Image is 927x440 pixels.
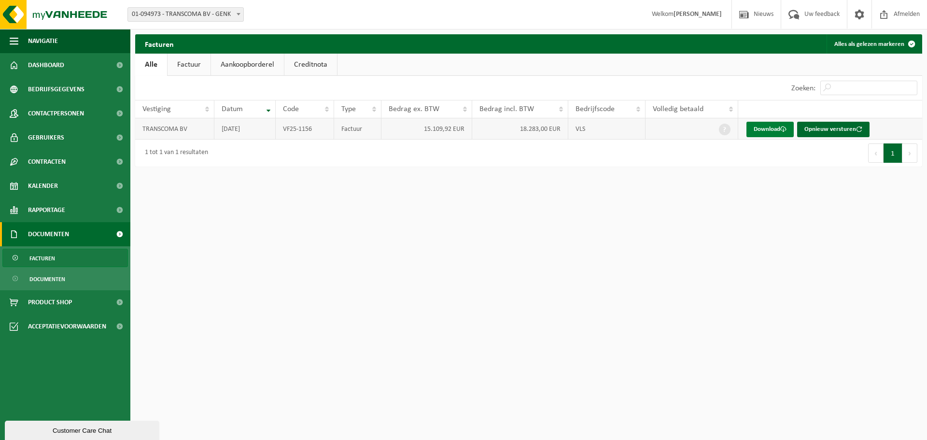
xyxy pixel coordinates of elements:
button: Previous [868,143,884,163]
span: Documenten [28,222,69,246]
span: 01-094973 - TRANSCOMA BV - GENK [127,7,244,22]
td: 18.283,00 EUR [472,118,568,140]
div: 1 tot 1 van 1 resultaten [140,144,208,162]
span: Documenten [29,270,65,288]
a: Factuur [168,54,211,76]
td: TRANSCOMA BV [135,118,214,140]
span: Volledig betaald [653,105,703,113]
a: Alle [135,54,167,76]
a: Documenten [2,270,128,288]
span: Bedrijfsgegevens [28,77,84,101]
span: Product Shop [28,290,72,314]
span: Navigatie [28,29,58,53]
span: Bedrag incl. BTW [479,105,534,113]
span: Rapportage [28,198,65,222]
button: Next [902,143,917,163]
td: Factuur [334,118,381,140]
a: Download [746,122,794,137]
a: Creditnota [284,54,337,76]
button: 1 [884,143,902,163]
iframe: chat widget [5,419,161,440]
span: Datum [222,105,243,113]
label: Zoeken: [791,85,815,92]
span: Contactpersonen [28,101,84,126]
span: Code [283,105,299,113]
span: Dashboard [28,53,64,77]
a: Facturen [2,249,128,267]
td: VF25-1156 [276,118,335,140]
span: Bedrag ex. BTW [389,105,439,113]
button: Alles als gelezen markeren [827,34,921,54]
button: Opnieuw versturen [797,122,870,137]
span: Type [341,105,356,113]
span: Kalender [28,174,58,198]
span: 01-094973 - TRANSCOMA BV - GENK [128,8,243,21]
span: Facturen [29,249,55,268]
span: Gebruikers [28,126,64,150]
a: Aankoopborderel [211,54,284,76]
strong: [PERSON_NAME] [674,11,722,18]
span: Bedrijfscode [576,105,615,113]
td: VLS [568,118,646,140]
span: Vestiging [142,105,171,113]
td: [DATE] [214,118,276,140]
td: 15.109,92 EUR [381,118,472,140]
span: Contracten [28,150,66,174]
span: Acceptatievoorwaarden [28,314,106,339]
h2: Facturen [135,34,183,53]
